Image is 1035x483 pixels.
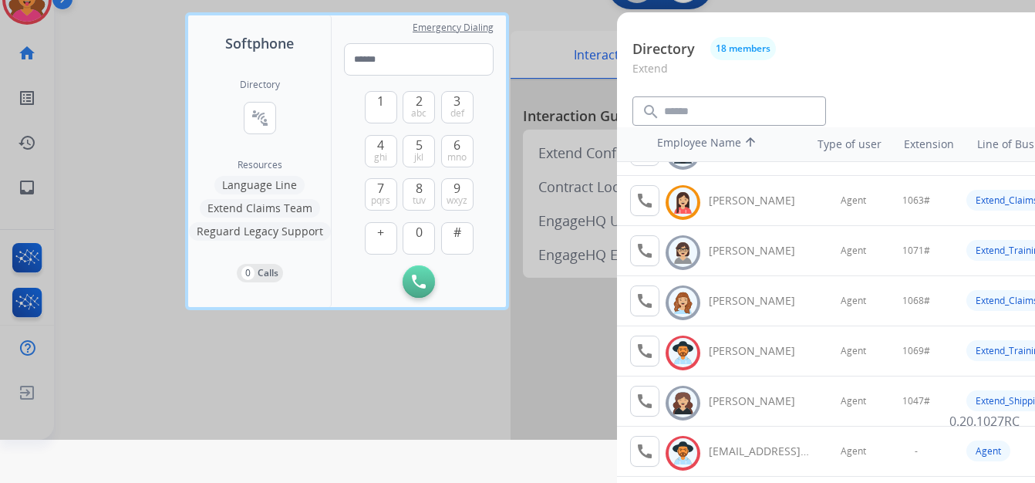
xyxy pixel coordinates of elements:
button: Language Line [214,176,305,194]
span: 1068# [902,295,930,307]
button: 6mno [441,135,474,167]
button: 0 [403,222,435,255]
img: avatar [672,291,694,315]
span: Emergency Dialing [413,22,494,34]
span: 1071# [902,245,930,257]
span: 9 [453,179,460,198]
button: 3def [441,91,474,123]
button: 7pqrs [365,178,397,211]
div: Agent [966,441,1010,461]
span: pqrs [371,194,390,207]
span: 1047# [902,395,930,407]
img: call-button [412,275,426,289]
th: Type of user [796,129,889,160]
button: 18 members [710,37,776,60]
mat-icon: call [635,342,654,360]
span: Resources [238,159,282,171]
span: mno [447,151,467,164]
button: + [365,222,397,255]
img: avatar [672,241,694,265]
span: jkl [414,151,423,164]
button: 5jkl [403,135,435,167]
span: 1069# [902,345,930,357]
span: Agent [841,245,866,257]
p: 0.20.1027RC [949,412,1020,431]
span: tuv [413,194,426,207]
button: 1 [365,91,397,123]
div: [PERSON_NAME] [709,293,812,309]
span: Softphone [225,32,294,54]
th: Employee Name [649,127,788,161]
span: Agent [841,194,866,207]
img: avatar [672,441,694,465]
div: [PERSON_NAME] [709,343,812,359]
span: Agent [841,345,866,357]
div: [PERSON_NAME] [709,393,812,409]
span: Agent [841,295,866,307]
span: ghi [374,151,387,164]
span: 1063# [902,194,930,207]
span: Agent [841,395,866,407]
mat-icon: call [635,191,654,210]
p: Directory [632,39,695,59]
h2: Directory [240,79,280,91]
mat-icon: call [635,392,654,410]
span: # [453,223,461,241]
p: 0 [241,266,255,280]
mat-icon: search [642,103,660,121]
button: Extend Claims Team [200,199,320,218]
span: + [377,223,384,241]
p: Calls [258,266,278,280]
button: 4ghi [365,135,397,167]
span: abc [411,107,426,120]
span: 8 [416,179,423,198]
div: [EMAIL_ADDRESS][DOMAIN_NAME] [709,444,812,459]
div: [PERSON_NAME] [709,193,812,208]
span: wxyz [447,194,467,207]
th: Extension [896,129,962,160]
span: 6 [453,136,460,154]
div: [PERSON_NAME] [709,243,812,258]
span: 2 [416,92,423,110]
span: def [450,107,464,120]
img: avatar [672,391,694,415]
mat-icon: arrow_upward [741,135,760,154]
img: avatar [672,341,694,365]
span: 7 [377,179,384,198]
button: 2abc [403,91,435,123]
button: 8tuv [403,178,435,211]
mat-icon: connect_without_contact [251,109,269,127]
button: 9wxyz [441,178,474,211]
button: # [441,222,474,255]
mat-icon: call [635,442,654,461]
span: 0 [416,223,423,241]
mat-icon: call [635,292,654,310]
button: Reguard Legacy Support [189,222,331,241]
span: - [915,445,918,458]
span: Agent [841,445,866,458]
span: 4 [377,136,384,154]
img: avatar [672,191,694,214]
span: 3 [453,92,460,110]
mat-icon: call [635,241,654,260]
span: 1 [377,92,384,110]
span: 5 [416,136,423,154]
button: 0Calls [237,264,283,282]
